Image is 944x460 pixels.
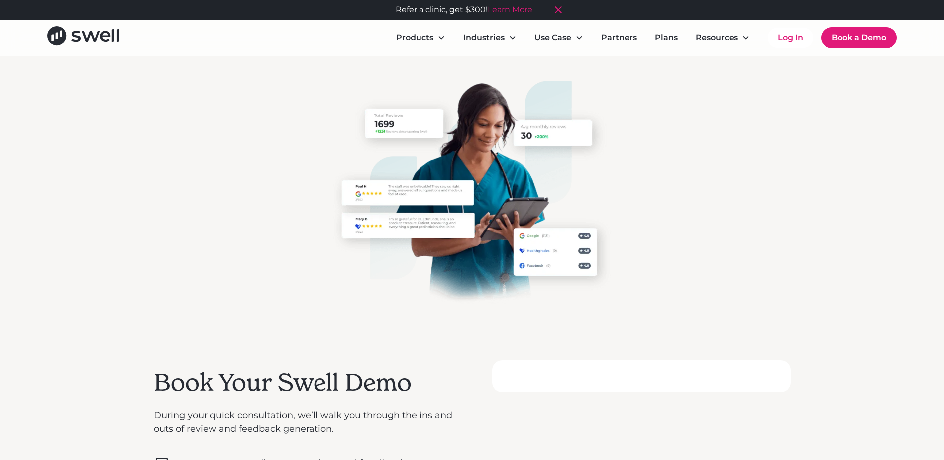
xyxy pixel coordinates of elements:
a: Book a Demo [821,27,897,48]
p: During your quick consultation, we’ll walk you through the ins and outs of review and feedback ge... [154,409,452,436]
div: Use Case [534,32,571,44]
a: Learn More [488,5,532,14]
a: Log In [768,28,813,48]
a: Partners [593,28,645,48]
div: Industries [463,32,505,44]
div: Resources [696,32,738,44]
div: Products [396,32,433,44]
a: Plans [647,28,686,48]
div: Refer a clinic, get $300! [396,4,532,16]
h2: Book Your Swell Demo [154,368,452,397]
